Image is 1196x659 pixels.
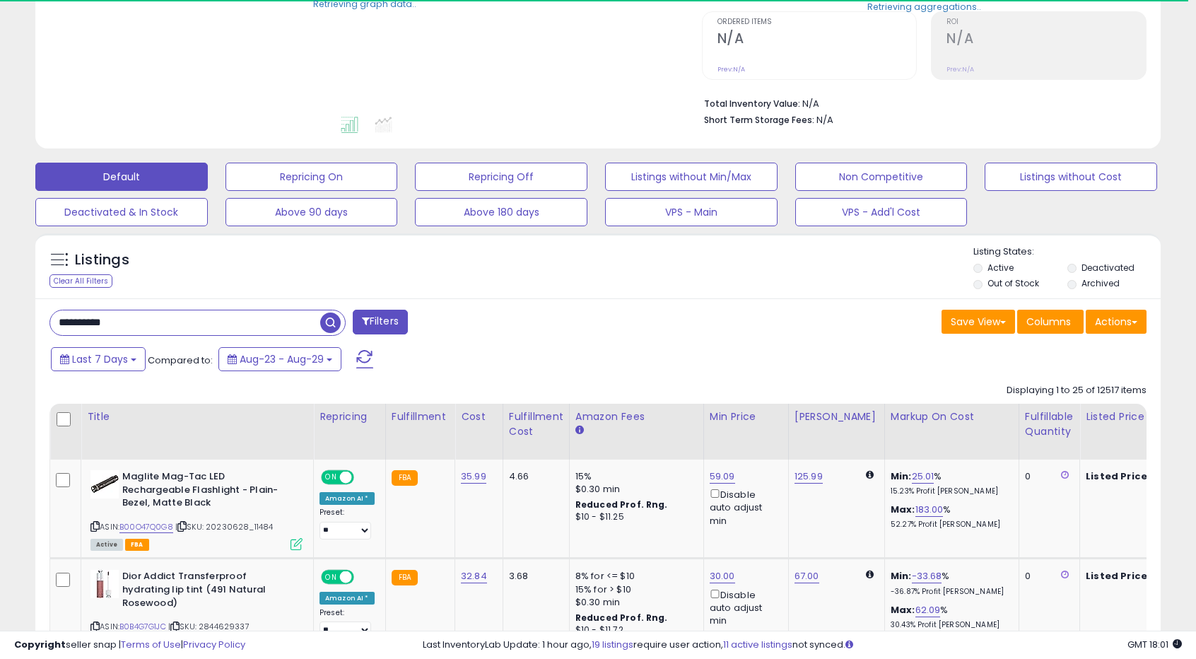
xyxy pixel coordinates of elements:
[723,638,792,651] a: 11 active listings
[575,612,668,624] b: Reduced Prof. Rng.
[575,409,698,424] div: Amazon Fees
[1127,638,1182,651] span: 2025-09-6 18:01 GMT
[1081,277,1120,289] label: Archived
[14,638,66,651] strong: Copyright
[710,569,735,583] a: 30.00
[122,570,294,613] b: Dior Addict Transferproof hydrating lip tint (491 Natural Rosewood)
[353,310,408,334] button: Filters
[575,583,693,596] div: 15% for > $10
[352,571,375,583] span: OFF
[912,569,942,583] a: -33.68
[987,277,1039,289] label: Out of Stock
[352,472,375,484] span: OFF
[148,354,213,367] span: Compared to:
[392,570,418,585] small: FBA
[575,511,693,523] div: $10 - $11.25
[592,638,633,651] a: 19 listings
[119,521,173,533] a: B00O47Q0G8
[35,163,208,191] button: Default
[795,569,819,583] a: 67.00
[575,424,584,437] small: Amazon Fees.
[509,570,558,583] div: 3.68
[392,409,449,424] div: Fulfillment
[1086,569,1150,583] b: Listed Price:
[225,163,398,191] button: Repricing On
[575,483,693,496] div: $0.30 min
[973,245,1160,259] p: Listing States:
[461,470,486,484] a: 35.99
[891,409,1013,424] div: Markup on Cost
[423,638,1182,652] div: Last InventoryLab Update: 1 hour ago, require user action, not synced.
[75,250,129,270] h5: Listings
[1007,384,1147,397] div: Displaying 1 to 25 of 12517 items
[35,198,208,226] button: Deactivated & In Stock
[1025,409,1074,439] div: Fulfillable Quantity
[605,163,778,191] button: Listings without Min/Max
[319,508,375,540] div: Preset:
[575,570,693,583] div: 8% for <= $10
[795,470,823,484] a: 125.99
[225,198,398,226] button: Above 90 days
[942,310,1015,334] button: Save View
[461,409,497,424] div: Cost
[415,163,587,191] button: Repricing Off
[605,198,778,226] button: VPS - Main
[710,486,778,527] div: Disable auto adjust min
[710,470,735,484] a: 59.09
[575,596,693,609] div: $0.30 min
[392,470,418,486] small: FBA
[415,198,587,226] button: Above 180 days
[49,274,112,288] div: Clear All Filters
[575,470,693,483] div: 15%
[575,498,668,511] b: Reduced Prof. Rng.
[319,608,375,640] div: Preset:
[90,470,119,498] img: 41LOl5LPwUL._SL40_.jpg
[87,409,307,424] div: Title
[891,470,1008,496] div: %
[891,569,912,583] b: Min:
[710,409,782,424] div: Min Price
[891,570,1008,596] div: %
[240,352,324,366] span: Aug-23 - Aug-29
[912,470,934,484] a: 25.01
[915,603,941,617] a: 62.09
[891,587,1008,597] p: -36.87% Profit [PERSON_NAME]
[509,470,558,483] div: 4.66
[461,569,487,583] a: 32.84
[1086,470,1150,483] b: Listed Price:
[90,470,303,549] div: ASIN:
[1086,310,1147,334] button: Actions
[891,604,1008,630] div: %
[322,571,340,583] span: ON
[915,503,944,517] a: 183.00
[710,587,778,628] div: Disable auto adjust min
[795,163,968,191] button: Non Competitive
[891,486,1008,496] p: 15.23% Profit [PERSON_NAME]
[1081,262,1135,274] label: Deactivated
[122,470,294,513] b: Maglite Mag-Tac LED Rechargeable Flashlight - Plain-Bezel, Matte Black
[72,352,128,366] span: Last 7 Days
[987,262,1014,274] label: Active
[985,163,1157,191] button: Listings without Cost
[1025,570,1069,583] div: 0
[795,198,968,226] button: VPS - Add'l Cost
[90,570,119,598] img: 316UyD59TrL._SL40_.jpg
[891,603,915,617] b: Max:
[14,638,245,652] div: seller snap | |
[175,521,274,532] span: | SKU: 20230628_11484
[51,347,146,371] button: Last 7 Days
[322,472,340,484] span: ON
[795,409,879,424] div: [PERSON_NAME]
[884,404,1019,460] th: The percentage added to the cost of goods (COGS) that forms the calculator for Min & Max prices.
[319,592,375,605] div: Amazon AI *
[125,539,149,551] span: FBA
[1026,315,1071,329] span: Columns
[1017,310,1084,334] button: Columns
[891,503,915,516] b: Max:
[121,638,181,651] a: Terms of Use
[183,638,245,651] a: Privacy Policy
[1025,470,1069,483] div: 0
[891,520,1008,530] p: 52.27% Profit [PERSON_NAME]
[891,503,1008,530] div: %
[509,409,563,439] div: Fulfillment Cost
